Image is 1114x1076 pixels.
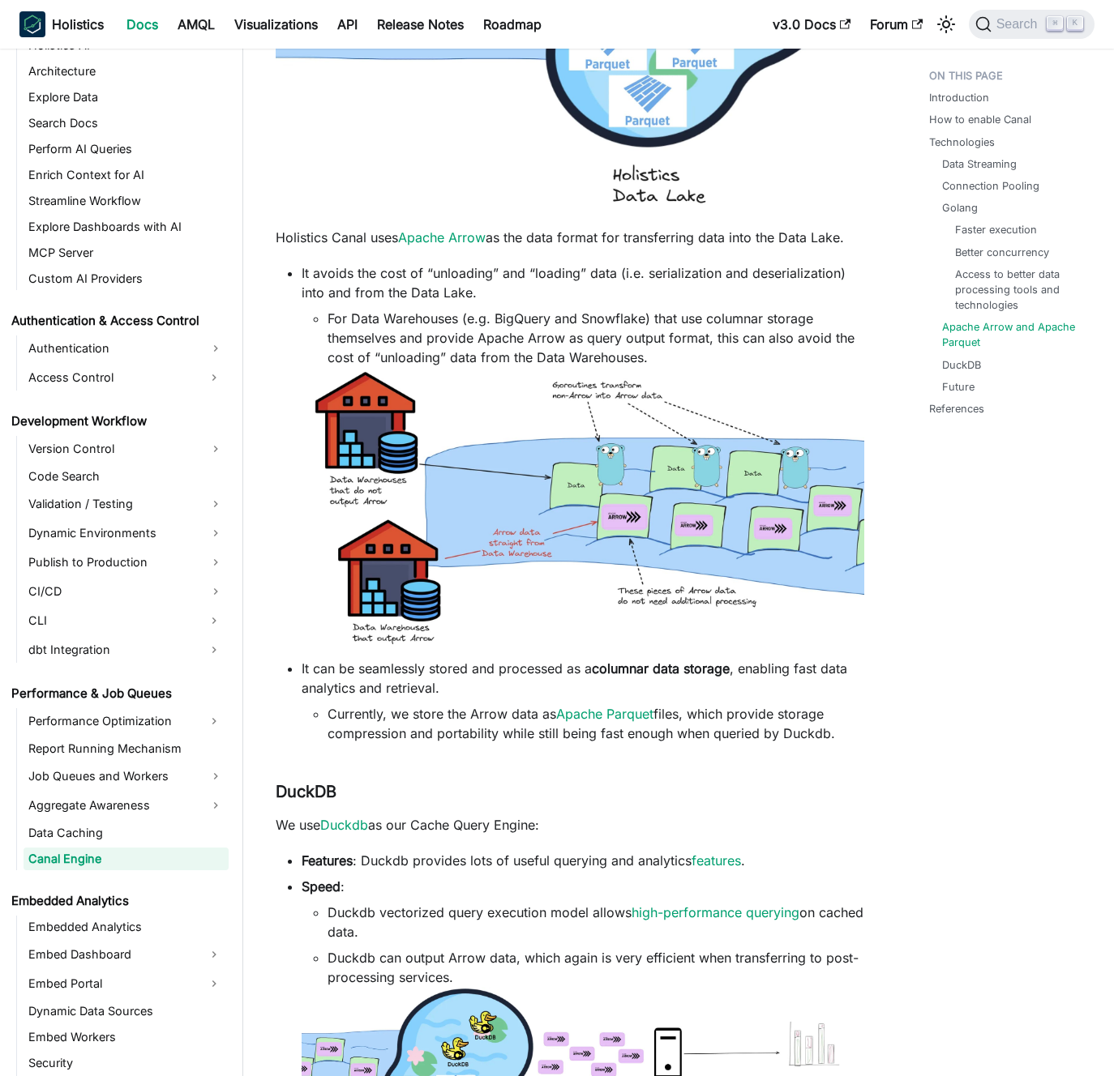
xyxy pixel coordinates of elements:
[276,782,864,802] h3: DuckDB
[24,365,199,391] a: Access Control
[398,229,486,246] a: Apache Arrow
[24,763,229,789] a: Job Queues and Workers
[6,410,229,433] a: Development Workflow
[302,851,864,870] li: : Duckdb provides lots of useful querying and analytics .
[199,608,229,634] button: Expand sidebar category 'CLI'
[19,11,45,37] img: Holistics
[24,848,229,870] a: Canal Engine
[24,138,229,160] a: Perform AI Queries
[929,401,984,416] a: References
[556,706,653,722] a: Apache Parquet
[955,222,1037,237] a: Faster execution
[24,491,229,517] a: Validation / Testing
[24,86,229,109] a: Explore Data
[168,11,225,37] a: AMQL
[276,228,864,247] p: Holistics Canal uses as the data format for transferring data into the Data Lake.
[1067,16,1083,31] kbd: K
[929,134,995,150] a: Technologies
[302,659,864,743] li: It can be seamlessly stored and processed as a , enabling fast data analytics and retrieval.
[199,365,229,391] button: Expand sidebar category 'Access Control'
[24,1052,229,1074] a: Security
[24,241,229,264] a: MCP Server
[24,941,199,967] a: Embed Dashboard
[24,608,199,634] a: CLI
[942,319,1082,350] a: Apache Arrow and Apache Parquet
[199,708,229,734] button: Expand sidebar category 'Performance Optimization'
[24,465,229,488] a: Code Search
[929,112,1031,127] a: How to enable Canal
[929,90,989,105] a: Introduction
[199,971,229,997] button: Expand sidebar category 'Embed Portal'
[632,904,799,920] a: high-performance querying
[763,11,860,37] a: v3.0 Docs
[276,815,864,835] p: We use as our Cache Query Engine:
[992,17,1048,32] span: Search
[6,890,229,912] a: Embedded Analytics
[367,11,473,37] a: Release Notes
[24,436,229,462] a: Version Control
[24,520,229,546] a: Dynamic Environments
[199,941,229,967] button: Expand sidebar category 'Embed Dashboard'
[24,822,229,844] a: Data Caching
[1047,16,1063,31] kbd: ⌘
[24,971,199,997] a: Embed Portal
[328,704,864,743] li: Currently, we store the Arrow data as files, which provide storage compression and portability wh...
[302,852,353,869] strong: Features
[24,335,229,361] a: Authentication
[24,708,199,734] a: Performance Optimization
[6,310,229,332] a: Authentication & Access Control
[302,367,864,647] img: performance-canal-dw-arrow
[692,852,741,869] a: features
[860,11,932,37] a: Forum
[24,60,229,83] a: Architecture
[24,737,229,760] a: Report Running Mechanism
[969,10,1095,39] button: Search (Command+K)
[24,164,229,186] a: Enrich Context for AI
[24,916,229,938] a: Embedded Analytics
[52,15,104,34] b: Holistics
[592,660,730,677] strong: columnar data storage
[328,11,367,37] a: API
[955,245,1049,260] a: Better concurrency
[942,379,975,395] a: Future
[199,637,229,663] button: Expand sidebar category 'dbt Integration'
[473,11,551,37] a: Roadmap
[302,263,864,651] li: It avoids the cost of “unloading” and “loading” data (i.e. serialization and deserialization) int...
[24,579,229,604] a: CI/CD
[933,11,959,37] button: Switch between dark and light mode (currently light mode)
[942,156,1017,172] a: Data Streaming
[24,190,229,212] a: Streamline Workflow
[24,792,229,818] a: Aggregate Awareness
[24,637,199,663] a: dbt Integration
[6,682,229,705] a: Performance & Job Queues
[225,11,328,37] a: Visualizations
[320,817,368,833] a: Duckdb
[24,1000,229,1023] a: Dynamic Data Sources
[328,948,864,987] li: Duckdb can output Arrow data, which again is very efficient when transferring to post-processing ...
[19,11,104,37] a: HolisticsHolistics
[328,903,864,941] li: Duckdb vectorized query execution model allows on cached data.
[942,178,1039,194] a: Connection Pooling
[942,357,981,373] a: DuckDB
[328,309,864,367] li: For Data Warehouses (e.g. BigQuery and Snowflake) that use columnar storage themselves and provid...
[24,216,229,238] a: Explore Dashboards with AI
[117,11,168,37] a: Docs
[302,878,341,895] strong: Speed
[24,112,229,134] a: Search Docs
[24,1026,229,1048] a: Embed Workers
[955,267,1076,314] a: Access to better data processing tools and technologies
[24,549,229,575] a: Publish to Production
[24,267,229,290] a: Custom AI Providers
[942,200,978,216] a: Golang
